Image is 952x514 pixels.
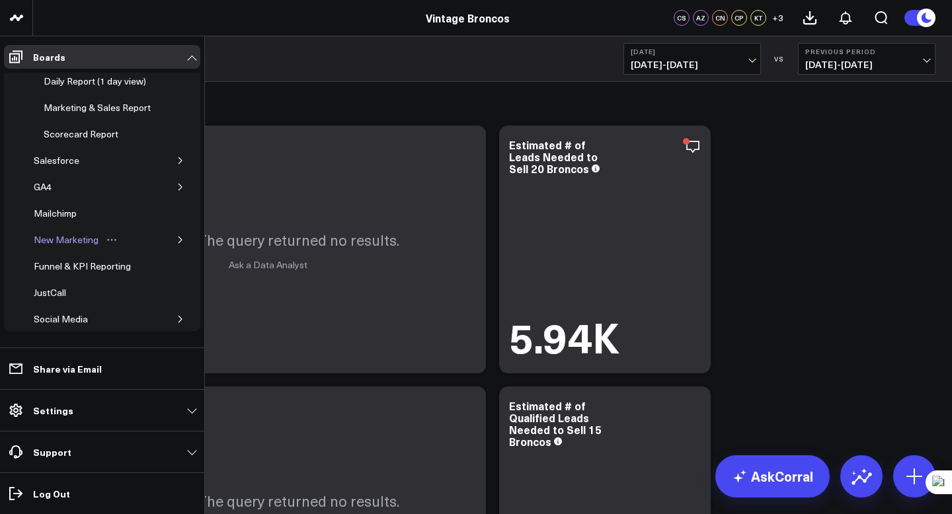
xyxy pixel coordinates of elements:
a: Log Out [4,482,200,505]
button: [DATE][DATE]-[DATE] [623,43,761,75]
p: Boards [33,52,65,62]
span: [DATE] - [DATE] [805,59,928,70]
a: Social MediaOpen board menu [25,306,116,332]
button: Previous Period[DATE]-[DATE] [798,43,935,75]
a: New MarketingOpen board menu [25,227,127,253]
a: Scorecard ReportOpen board menu [35,121,147,147]
div: JustCall [30,285,69,301]
button: Open board menu [102,235,122,245]
div: CP [731,10,747,26]
div: Funnel & KPI Reporting [30,258,134,274]
b: [DATE] [631,48,754,55]
a: Ask a Data Analyst [229,258,307,271]
div: KT [750,10,766,26]
a: Marketing & Sales ReportOpen board menu [35,94,179,121]
div: Scorecard Report [40,126,122,142]
button: +3 [770,10,785,26]
div: CS [674,10,690,26]
div: Salesforce [30,153,83,168]
p: Support [33,447,71,457]
p: Share via Email [33,363,102,374]
b: Previous Period [805,48,928,55]
span: + 3 [772,13,783,22]
div: Social Media [30,311,91,327]
a: Daily Report (1 day view)Open board menu [35,68,175,94]
div: 5.94K [509,316,619,357]
a: MailchimpOpen board menu [25,200,105,227]
div: Estimated # of Qualified Leads Needed to Sell 15 Broncos [509,398,602,449]
p: So sorry. The query returned no results. [137,230,399,250]
a: JustCallOpen board menu [25,279,95,306]
div: AZ [693,10,709,26]
a: SalesforceOpen board menu [25,147,108,174]
div: GA4 [30,179,55,195]
div: New Marketing [30,232,102,248]
p: So sorry. The query returned no results. [137,491,399,511]
span: [DATE] - [DATE] [631,59,754,70]
a: Vintage Broncos [426,11,510,25]
a: Funnel & KPI ReportingOpen board menu [25,253,159,279]
div: CN [712,10,728,26]
div: Daily Report (1 day view) [40,73,149,89]
p: Log Out [33,488,70,499]
div: Marketing & Sales Report [40,100,154,116]
div: VS [768,55,791,63]
div: Mailchimp [30,205,80,221]
div: Estimated # of Leads Needed to Sell 20 Broncos [509,137,598,176]
p: Settings [33,405,73,416]
a: GA4Open board menu [25,174,80,200]
a: AskCorral [715,455,830,497]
